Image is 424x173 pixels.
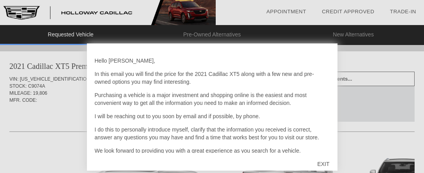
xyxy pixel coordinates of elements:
p: I will be reaching out to you soon by email and if possible, by phone. [95,112,330,120]
p: Purchasing a vehicle is a major investment and shopping online is the easiest and most convenient... [95,91,330,107]
p: In this email you will find the price for the 2021 Cadillac XT5 along with a few new and pre-owne... [95,70,330,86]
p: I do this to personally introduce myself, clarify that the information you received is correct, a... [95,126,330,141]
a: Appointment [266,9,306,14]
a: Trade-In [390,9,416,14]
a: Credit Approved [322,9,374,14]
p: Hello [PERSON_NAME], [95,57,330,65]
p: We look forward to providing you with a great experience as you search for a vehicle. [95,147,330,155]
